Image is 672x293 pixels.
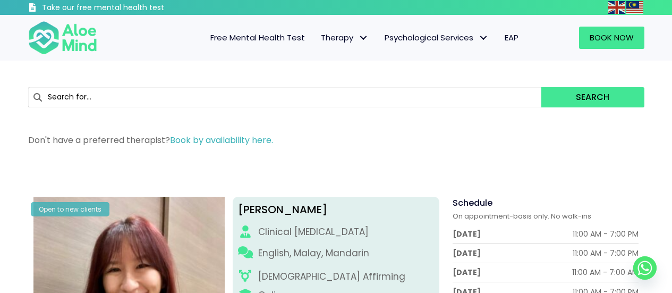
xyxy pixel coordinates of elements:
a: Malay [626,1,644,13]
div: 11:00 AM - 7:00 PM [573,229,639,239]
div: [DEMOGRAPHIC_DATA] Affirming [258,270,405,283]
a: Psychological ServicesPsychological Services: submenu [377,27,497,49]
div: [DATE] [453,248,481,258]
span: EAP [505,32,518,43]
a: EAP [497,27,526,49]
span: Psychological Services [385,32,489,43]
img: en [608,1,625,14]
a: Book Now [579,27,644,49]
img: ms [626,1,643,14]
div: 11:00 AM - 7:00 PM [573,248,639,258]
div: 11:00 AM - 7:00 AM [572,267,639,278]
p: Don't have a preferred therapist? [28,134,644,146]
a: Whatsapp [633,256,657,280]
input: Search for... [28,87,542,107]
span: Psychological Services: submenu [476,30,491,46]
button: Search [541,87,644,107]
span: Schedule [453,197,492,209]
div: Clinical [MEDICAL_DATA] [258,225,369,239]
p: English, Malay, Mandarin [258,247,369,260]
a: TherapyTherapy: submenu [313,27,377,49]
span: Therapy [321,32,369,43]
a: English [608,1,626,13]
div: [DATE] [453,267,481,278]
span: Therapy: submenu [356,30,371,46]
div: [PERSON_NAME] [238,202,434,217]
h3: Take our free mental health test [42,3,221,13]
a: Book by availability here. [170,134,273,146]
div: [DATE] [453,229,481,239]
span: On appointment-basis only. No walk-ins [453,211,591,221]
a: Take our free mental health test [28,3,221,15]
span: Book Now [590,32,634,43]
a: Free Mental Health Test [202,27,313,49]
span: Free Mental Health Test [210,32,305,43]
nav: Menu [111,27,526,49]
img: Aloe mind Logo [28,20,97,55]
div: Open to new clients [31,202,109,216]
